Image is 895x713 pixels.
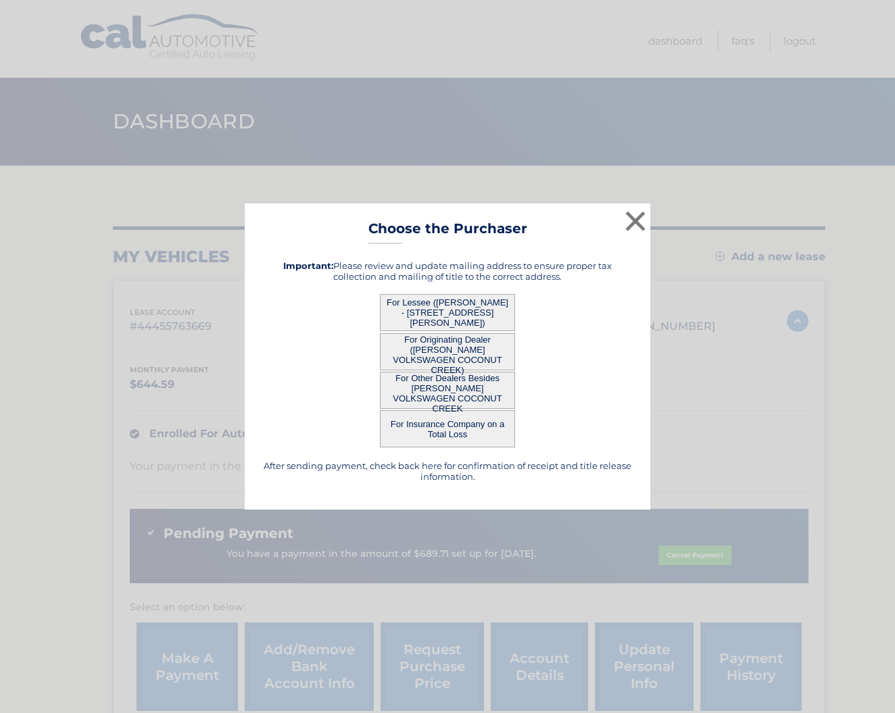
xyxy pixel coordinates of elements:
[622,207,649,235] button: ×
[368,220,527,244] h3: Choose the Purchaser
[380,410,515,447] button: For Insurance Company on a Total Loss
[380,333,515,370] button: For Originating Dealer ([PERSON_NAME] VOLKSWAGEN COCONUT CREEK)
[380,294,515,331] button: For Lessee ([PERSON_NAME] - [STREET_ADDRESS][PERSON_NAME])
[380,372,515,409] button: For Other Dealers Besides [PERSON_NAME] VOLKSWAGEN COCONUT CREEK
[262,260,633,282] h5: Please review and update mailing address to ensure proper tax collection and mailing of title to ...
[262,460,633,482] h5: After sending payment, check back here for confirmation of receipt and title release information.
[283,260,333,271] strong: Important:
